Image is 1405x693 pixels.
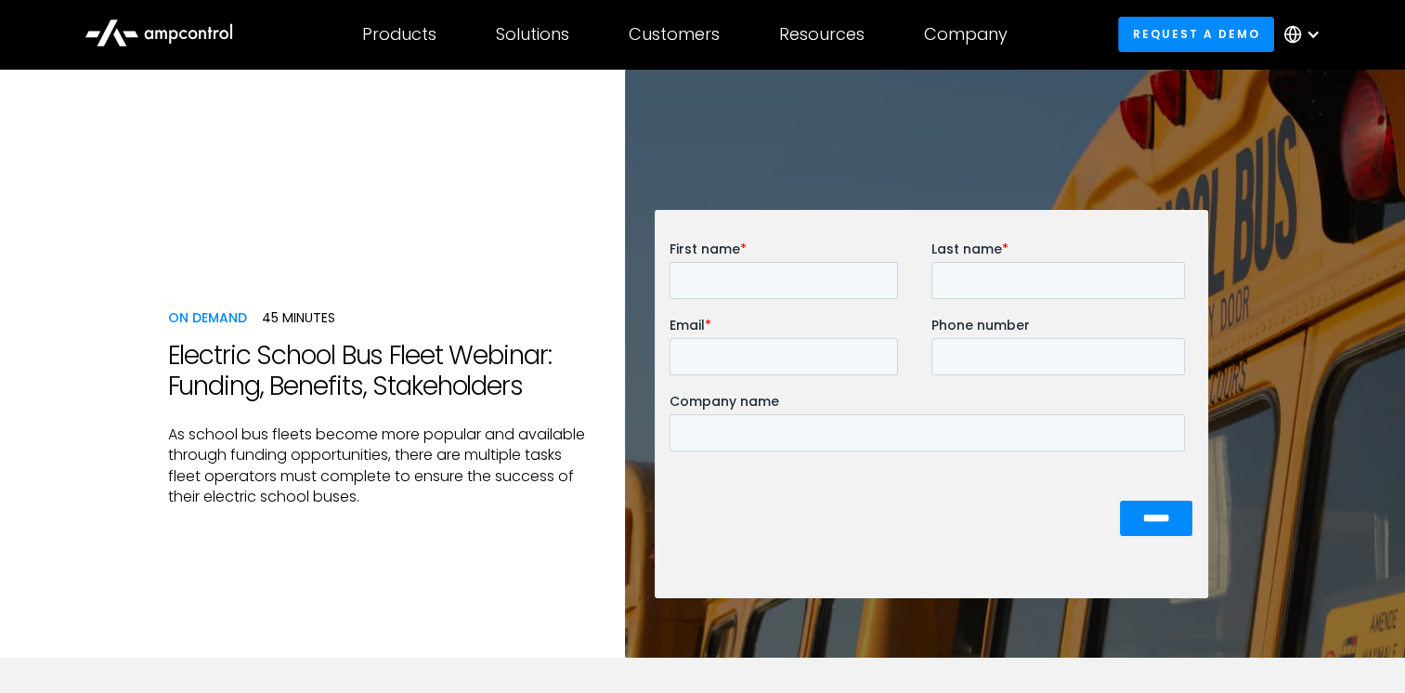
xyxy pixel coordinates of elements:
div: Solutions [496,24,569,45]
div: Customers [629,24,720,45]
div: Products [362,24,436,45]
div: Company [924,24,1008,45]
iframe: Form 0 [670,240,1192,569]
div: 45 Minutes [262,307,335,328]
a: Request a demo [1118,17,1274,51]
p: As school bus fleets become more popular and available through funding opportunities, there are m... [168,425,596,508]
div: Resources [779,24,865,45]
div: ON DemanD [168,307,247,328]
h1: Electric School Bus Fleet Webinar: Funding, Benefits, Stakeholders [168,340,596,402]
